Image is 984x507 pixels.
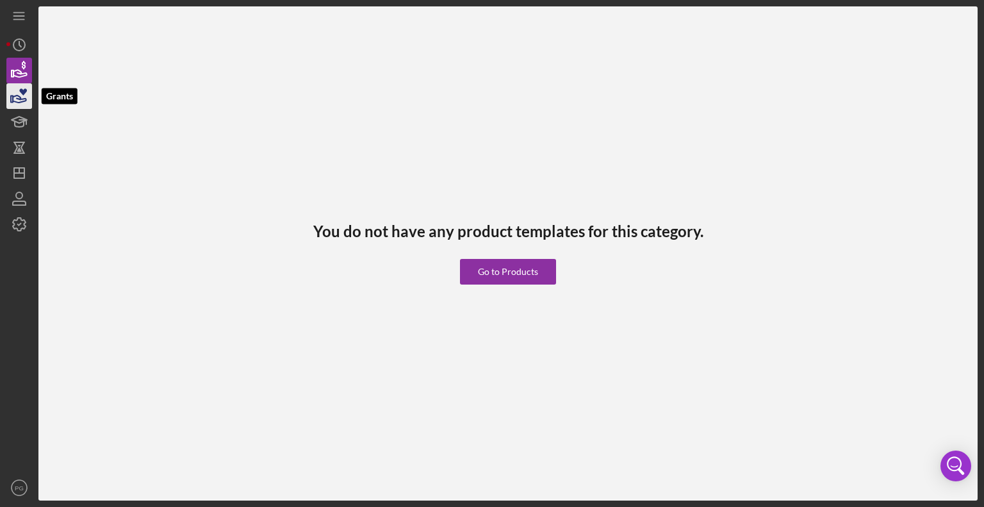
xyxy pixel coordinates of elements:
div: Go to Products [478,259,538,285]
a: Go to Products [460,240,556,285]
button: Go to Products [460,259,556,285]
h3: You do not have any product templates for this category. [313,222,703,240]
div: Open Intercom Messenger [940,451,971,481]
button: PG [6,475,32,501]
text: PG [15,485,24,492]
